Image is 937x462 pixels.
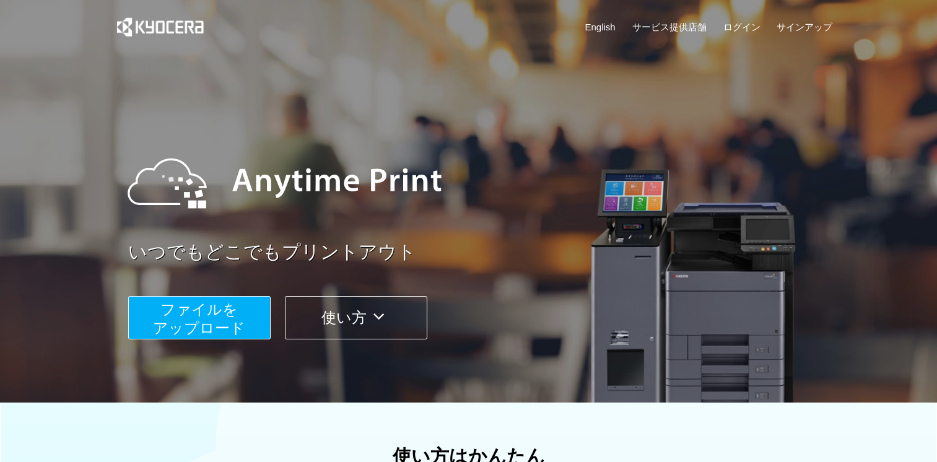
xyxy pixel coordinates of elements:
a: English [585,20,616,33]
span: ファイルを ​​アップロード [153,301,245,336]
a: サービス提供店舗 [632,20,707,33]
a: いつでもどこでもプリントアウト [128,239,840,266]
a: サインアップ [777,20,832,33]
button: ファイルを​​アップロード [128,296,271,339]
button: 使い方 [285,296,427,339]
a: ログイン [723,20,760,33]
